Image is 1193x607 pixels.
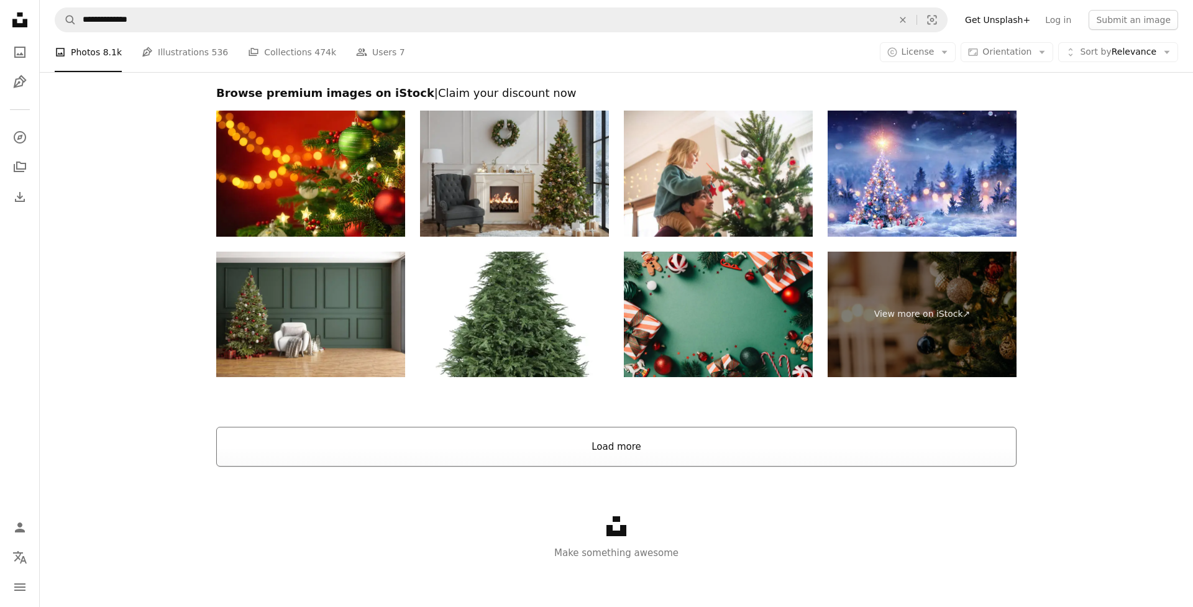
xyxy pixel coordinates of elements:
[1080,47,1111,57] span: Sort by
[40,545,1193,560] p: Make something awesome
[624,111,813,237] img: Family decorating Christmas tree at home
[624,252,813,378] img: Festive Christmas flat lay composition featuring gifts, ornaments, and candy canes on a green bac...
[7,545,32,570] button: Language
[880,42,956,62] button: License
[902,47,935,57] span: License
[55,7,948,32] form: Find visuals sitewide
[420,252,609,378] img: Beautiful green Christmas tree isolated on white
[216,86,1017,101] h2: Browse premium images on iStock
[889,8,916,32] button: Clear
[55,8,76,32] button: Search Unsplash
[7,7,32,35] a: Home — Unsplash
[7,125,32,150] a: Explore
[248,32,336,72] a: Collections 474k
[356,32,405,72] a: Users 7
[7,70,32,94] a: Illustrations
[142,32,228,72] a: Illustrations 536
[961,42,1053,62] button: Orientation
[828,252,1017,378] a: View more on iStock↗
[216,252,405,378] img: Living Room Interior With Christmas Tree, Gift Boxes, Armchair And Empty Green Wall
[7,40,32,65] a: Photos
[1038,10,1079,30] a: Log in
[982,47,1031,57] span: Orientation
[917,8,947,32] button: Visual search
[1058,42,1178,62] button: Sort byRelevance
[216,111,405,237] img: Festive lively Christmas scene with decorated tree
[400,45,405,59] span: 7
[1089,10,1178,30] button: Submit an image
[7,515,32,540] a: Log in / Sign up
[7,155,32,180] a: Collections
[7,185,32,209] a: Download History
[958,10,1038,30] a: Get Unsplash+
[434,86,577,99] span: | Claim your discount now
[7,575,32,600] button: Menu
[828,111,1017,237] img: Christmas Tree On Snow In Night With Shiny Star And Gift Boxes In Winter Forest - Winter Abstract...
[420,111,609,237] img: Modern Living Room Interior With Christmas Tree, Gift Boxes, Ornaments, Armchair And Fireplace
[1080,46,1156,58] span: Relevance
[212,45,229,59] span: 536
[216,427,1017,467] button: Load more
[314,45,336,59] span: 474k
